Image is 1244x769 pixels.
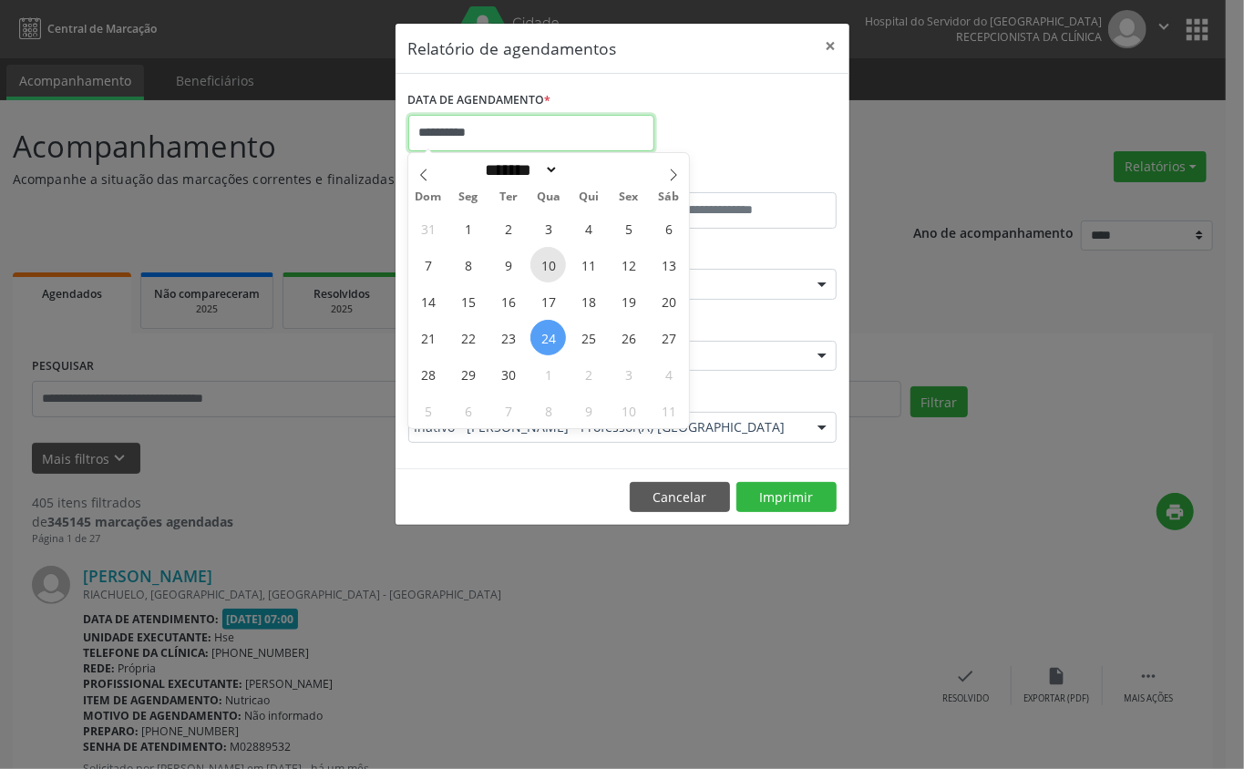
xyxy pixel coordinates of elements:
span: Setembro 27, 2025 [651,320,686,355]
span: Outubro 6, 2025 [450,393,486,428]
span: Setembro 6, 2025 [651,210,686,246]
span: Setembro 18, 2025 [571,283,606,319]
span: Outubro 4, 2025 [651,356,686,392]
span: Outubro 2, 2025 [571,356,606,392]
span: Setembro 20, 2025 [651,283,686,319]
span: Setembro 28, 2025 [410,356,446,392]
span: Setembro 23, 2025 [490,320,526,355]
span: Outubro 10, 2025 [611,393,646,428]
span: Setembro 30, 2025 [490,356,526,392]
span: Setembro 7, 2025 [410,247,446,282]
span: Ter [488,191,529,203]
h5: Relatório de agendamentos [408,36,617,60]
span: Setembro 4, 2025 [571,210,606,246]
span: Setembro 9, 2025 [490,247,526,282]
span: Setembro 8, 2025 [450,247,486,282]
span: Outubro 9, 2025 [571,393,606,428]
span: Setembro 17, 2025 [530,283,566,319]
span: Setembro 22, 2025 [450,320,486,355]
span: Setembro 5, 2025 [611,210,646,246]
span: Setembro 3, 2025 [530,210,566,246]
span: Setembro 25, 2025 [571,320,606,355]
button: Imprimir [736,482,837,513]
span: Setembro 1, 2025 [450,210,486,246]
span: Outubro 11, 2025 [651,393,686,428]
span: Outubro 7, 2025 [490,393,526,428]
span: Sex [609,191,649,203]
span: Qui [569,191,609,203]
span: Seg [448,191,488,203]
span: Setembro 10, 2025 [530,247,566,282]
span: Setembro 24, 2025 [530,320,566,355]
span: Setembro 14, 2025 [410,283,446,319]
span: Dom [408,191,448,203]
span: Setembro 21, 2025 [410,320,446,355]
span: Setembro 12, 2025 [611,247,646,282]
input: Year [559,160,619,179]
span: Sáb [649,191,689,203]
span: Outubro 8, 2025 [530,393,566,428]
span: Outubro 3, 2025 [611,356,646,392]
span: Setembro 26, 2025 [611,320,646,355]
span: Setembro 16, 2025 [490,283,526,319]
button: Close [813,24,849,68]
span: Setembro 2, 2025 [490,210,526,246]
span: Qua [529,191,569,203]
span: Setembro 19, 2025 [611,283,646,319]
label: DATA DE AGENDAMENTO [408,87,551,115]
button: Cancelar [630,482,730,513]
span: Setembro 13, 2025 [651,247,686,282]
span: Agosto 31, 2025 [410,210,446,246]
label: ATÉ [627,164,837,192]
span: Setembro 15, 2025 [450,283,486,319]
select: Month [478,160,559,179]
span: Setembro 29, 2025 [450,356,486,392]
span: Outubro 1, 2025 [530,356,566,392]
span: Outubro 5, 2025 [410,393,446,428]
span: Setembro 11, 2025 [571,247,606,282]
